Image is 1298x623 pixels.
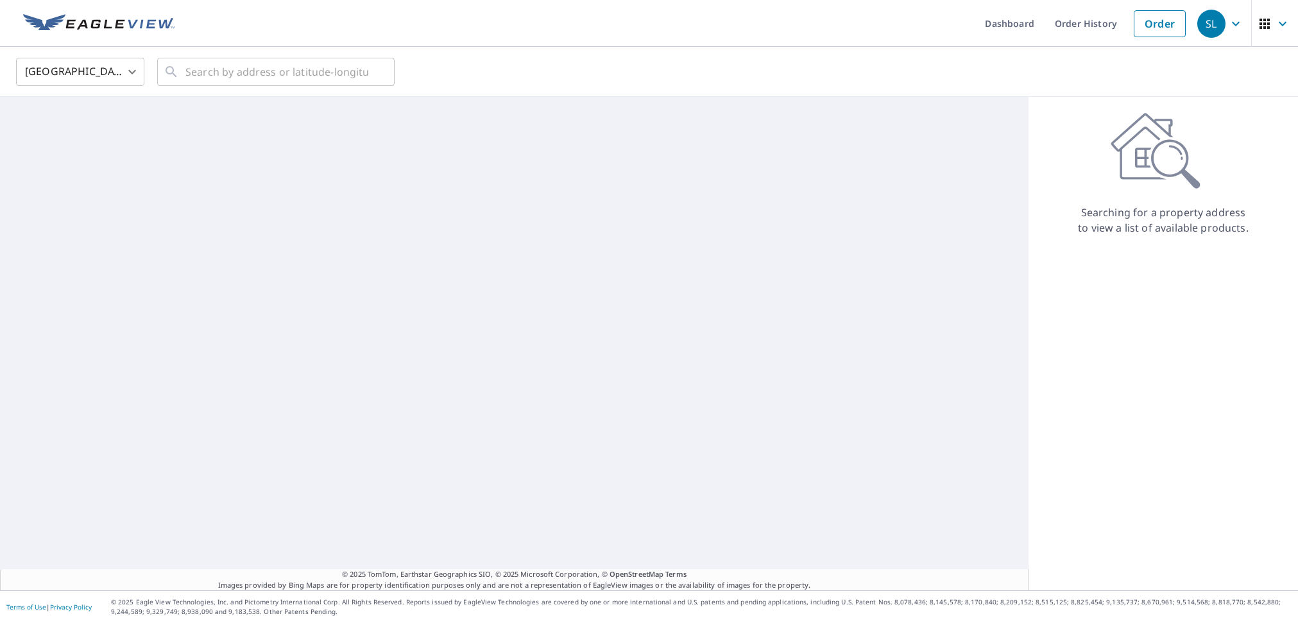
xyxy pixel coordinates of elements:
[111,597,1292,617] p: © 2025 Eagle View Technologies, Inc. and Pictometry International Corp. All Rights Reserved. Repo...
[1197,10,1225,38] div: SL
[50,602,92,611] a: Privacy Policy
[185,54,368,90] input: Search by address or latitude-longitude
[342,569,687,580] span: © 2025 TomTom, Earthstar Geographics SIO, © 2025 Microsoft Corporation, ©
[610,569,663,579] a: OpenStreetMap
[6,602,46,611] a: Terms of Use
[1077,205,1249,235] p: Searching for a property address to view a list of available products.
[665,569,687,579] a: Terms
[16,54,144,90] div: [GEOGRAPHIC_DATA]
[1134,10,1186,37] a: Order
[23,14,175,33] img: EV Logo
[6,603,92,611] p: |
